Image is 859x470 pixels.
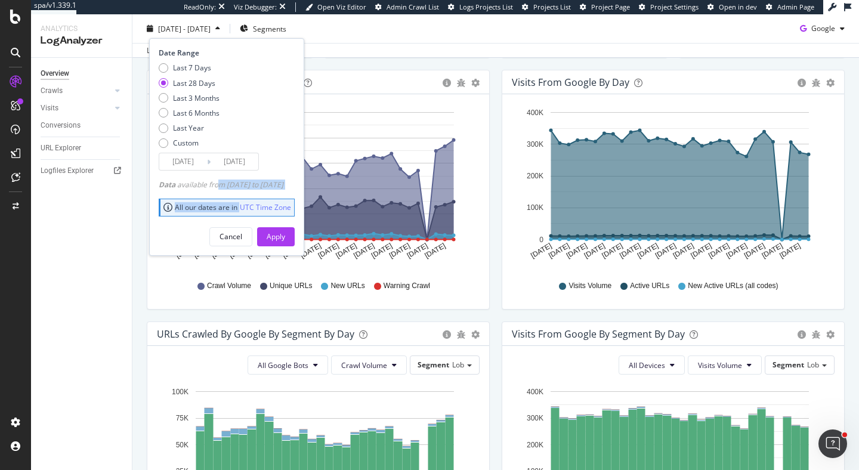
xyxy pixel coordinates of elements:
text: 200K [527,441,543,449]
span: Lob [807,360,819,370]
div: Last 6 Months [159,108,220,118]
text: [DATE] [654,242,678,260]
text: [DATE] [529,242,553,260]
text: [DATE] [335,242,359,260]
text: [DATE] [601,242,625,260]
div: Visits from Google By Segment By Day [512,328,685,340]
button: Segments [235,19,291,38]
div: ReadOnly: [184,2,216,12]
a: Admin Crawl List [375,2,439,12]
span: Unique URLs [270,281,312,291]
a: Crawls [41,85,112,97]
div: Apply [267,231,285,242]
text: 0 [539,236,543,244]
button: All Google Bots [248,355,328,375]
text: [DATE] [352,242,376,260]
div: Analytics [41,24,122,34]
span: Admin Page [777,2,814,11]
a: Conversions [41,119,123,132]
button: All Devices [619,355,685,375]
span: Project Settings [650,2,699,11]
div: Custom [173,138,199,148]
text: [DATE] [672,242,696,260]
button: Cancel [209,227,252,246]
text: [DATE] [423,242,447,260]
div: circle-info [798,330,806,339]
span: Warning Crawl [384,281,430,291]
span: Open in dev [719,2,757,11]
text: 100K [527,204,543,212]
text: [DATE] [778,242,802,260]
div: Custom [159,138,220,148]
span: Segments [253,23,286,33]
svg: A chart. [512,104,835,270]
span: Project Page [591,2,630,11]
div: Date Range [159,48,292,58]
span: Visits Volume [698,360,742,370]
span: Logs Projects List [459,2,513,11]
span: Active URLs [630,281,669,291]
iframe: Intercom live chat [818,429,847,458]
span: Visits Volume [568,281,611,291]
a: Open in dev [707,2,757,12]
div: Last 7 Days [173,63,211,73]
div: gear [471,330,480,339]
span: Projects List [533,2,571,11]
span: Crawl Volume [341,360,387,370]
div: circle-info [798,79,806,87]
div: Logfiles Explorer [41,165,94,177]
a: Projects List [522,2,571,12]
div: Last 6 Months [173,108,220,118]
text: 300K [527,414,543,422]
text: [DATE] [388,242,412,260]
text: 100K [172,388,189,396]
text: [DATE] [547,242,571,260]
text: [DATE] [636,242,660,260]
span: New Active URLs (all codes) [688,281,778,291]
a: Admin Page [766,2,814,12]
div: bug [457,79,465,87]
a: Logfiles Explorer [41,165,123,177]
a: URL Explorer [41,142,123,154]
text: [DATE] [743,242,767,260]
div: Visits from Google by day [512,76,629,88]
text: [DATE] [618,242,642,260]
div: URL Explorer [41,142,81,154]
text: [DATE] [406,242,429,260]
div: Last 3 Months [173,92,220,103]
div: Viz Debugger: [234,2,277,12]
text: [DATE] [725,242,749,260]
span: All Devices [629,360,665,370]
div: Last 3 Months [159,92,220,103]
input: Start Date [159,153,207,170]
svg: A chart. [157,104,480,270]
div: circle-info [443,330,451,339]
span: Data [159,180,177,190]
span: [DATE] - [DATE] [158,23,211,33]
div: gear [826,79,835,87]
div: bug [812,330,820,339]
div: bug [812,79,820,87]
text: [DATE] [690,242,713,260]
span: New URLs [330,281,364,291]
a: Project Page [580,2,630,12]
div: Last 28 Days [159,78,220,88]
text: 200K [527,172,543,180]
div: Last Year [159,123,220,133]
div: gear [471,79,480,87]
div: Last Year [173,123,204,133]
div: Last update [147,45,212,56]
button: [DATE] - [DATE] [142,19,225,38]
a: Overview [41,67,123,80]
a: Visits [41,102,112,115]
div: bug [457,330,465,339]
a: Logs Projects List [448,2,513,12]
span: Google [811,23,835,33]
div: Cancel [220,231,242,242]
div: Visits [41,102,58,115]
button: Google [795,19,849,38]
span: Lob [452,360,464,370]
button: Crawl Volume [331,355,407,375]
text: 400K [527,109,543,117]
